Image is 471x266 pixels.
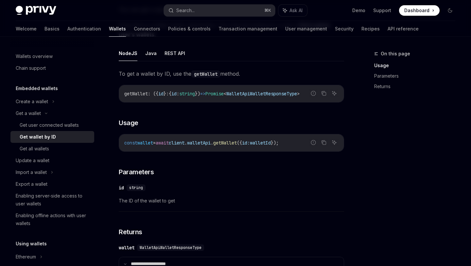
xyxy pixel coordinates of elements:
span: : [177,91,179,97]
a: Parameters [374,71,461,81]
a: Export a wallet [10,178,94,190]
span: ⌘ K [264,8,271,13]
span: . [211,140,213,146]
div: Export a wallet [16,180,47,188]
button: Report incorrect code [309,89,318,98]
span: walletApi [187,140,211,146]
span: }); [271,140,279,146]
span: . [184,140,187,146]
button: Copy the contents from the code block [320,89,328,98]
div: Create a wallet [16,98,48,105]
span: : [166,91,169,97]
span: On this page [381,50,410,58]
a: Get user connected wallets [10,119,94,131]
div: Get wallet by ID [20,133,56,141]
button: NodeJS [119,46,137,61]
div: Enabling offline actions with user wallets [16,212,90,227]
span: To get a wallet by ID, use the method. [119,69,344,78]
span: walletId [250,140,271,146]
span: Usage [119,118,138,127]
span: : ({ [148,91,158,97]
button: Ask AI [330,138,339,147]
span: Returns [119,227,142,237]
div: Import a wallet [16,168,47,176]
a: Recipes [361,21,380,37]
a: Enabling server-side access to user wallets [10,190,94,210]
div: Get user connected wallets [20,121,79,129]
button: Ask AI [278,5,307,16]
span: Parameters [119,167,154,177]
a: Chain support [10,62,94,74]
span: wallet [137,140,153,146]
div: id [119,184,124,191]
button: Search...⌘K [164,5,275,16]
a: User management [285,21,327,37]
span: WalletApiWalletResponseType [226,91,297,97]
a: Connectors [134,21,160,37]
span: => [200,91,205,97]
button: REST API [165,46,185,61]
a: Authentication [67,21,101,37]
span: = [153,140,156,146]
button: Ask AI [330,89,339,98]
a: Enabling offline actions with user wallets [10,210,94,229]
span: string [179,91,195,97]
div: Get all wallets [20,145,49,153]
div: Get a wallet [16,109,41,117]
span: { [169,91,171,97]
a: Wallets overview [10,50,94,62]
span: WalletApiWalletResponseType [140,245,201,250]
a: Dashboard [399,5,440,16]
a: Welcome [16,21,37,37]
a: API reference [388,21,419,37]
div: Wallets overview [16,52,53,60]
a: Security [335,21,354,37]
button: Java [145,46,157,61]
button: Toggle dark mode [445,5,455,16]
a: Transaction management [218,21,277,37]
span: Dashboard [404,7,429,14]
div: Enabling server-side access to user wallets [16,192,90,208]
a: Get wallet by ID [10,131,94,143]
a: Support [373,7,391,14]
h5: Using wallets [16,240,47,248]
a: Usage [374,60,461,71]
a: Returns [374,81,461,92]
span: string [129,185,143,190]
div: Chain support [16,64,46,72]
button: Copy the contents from the code block [320,138,328,147]
span: id [171,91,177,97]
div: Ethereum [16,253,36,261]
div: wallet [119,244,134,251]
code: getWallet [191,70,220,78]
a: Update a wallet [10,155,94,166]
div: Update a wallet [16,157,49,164]
span: Promise [205,91,224,97]
img: dark logo [16,6,56,15]
a: Wallets [109,21,126,37]
a: Demo [352,7,365,14]
span: ({ [237,140,242,146]
a: Policies & controls [168,21,211,37]
span: The ID of the wallet to get [119,197,344,205]
button: Report incorrect code [309,138,318,147]
span: id: [242,140,250,146]
span: id [158,91,164,97]
span: await [156,140,169,146]
h5: Embedded wallets [16,85,58,92]
span: getWallet [124,91,148,97]
span: Ask AI [289,7,303,14]
span: } [164,91,166,97]
div: Search... [176,7,195,14]
span: }) [195,91,200,97]
span: < [224,91,226,97]
a: Basics [44,21,60,37]
span: const [124,140,137,146]
span: > [297,91,300,97]
span: client [169,140,184,146]
span: getWallet [213,140,237,146]
a: Get all wallets [10,143,94,155]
